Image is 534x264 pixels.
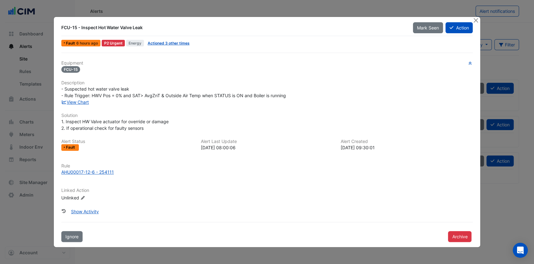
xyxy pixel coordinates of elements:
[126,40,144,46] span: Energy
[76,41,98,45] span: Thu 14-Aug-2025 08:00 AEST
[413,22,443,33] button: Mark Seen
[61,194,136,201] div: Unlinked
[417,25,439,30] span: Mark Seen
[102,40,125,46] div: P2 Urgent
[61,24,405,31] div: FCU-15 - Inspect Hot Water Valve Leak
[61,113,473,118] h6: Solution
[67,206,103,217] button: Show Activity
[61,139,194,144] h6: Alert Status
[201,144,333,151] div: [DATE] 08:00:06
[445,22,473,33] button: Action
[61,86,286,98] span: - Suspected hot water valve leak - Rule Trigger: HWV Pos = 0% and SAT> AvgZnT & Outside Air Temp ...
[61,169,473,175] a: AHU00017-12-6 - 254111
[513,243,528,258] div: Open Intercom Messenger
[61,119,169,131] span: 1. Inspect HW Valve actuator for override or damage 2. If operational check for faulty sensors
[66,145,76,149] span: Fault
[61,231,83,242] button: Ignore
[341,144,473,151] div: [DATE] 09:30:01
[61,66,80,73] span: FCU-15
[61,80,473,86] h6: Description
[61,169,114,175] div: AHU00017-12-6 - 254111
[61,99,89,105] a: View Chart
[201,139,333,144] h6: Alert Last Update
[341,139,473,144] h6: Alert Created
[61,163,473,169] h6: Rule
[61,61,473,66] h6: Equipment
[66,41,76,45] span: Fault
[472,17,479,24] button: Close
[148,41,190,45] a: Actioned 3 other times
[65,234,79,239] span: Ignore
[80,195,85,200] fa-icon: Edit Linked Action
[61,188,473,193] h6: Linked Action
[448,231,471,242] button: Archive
